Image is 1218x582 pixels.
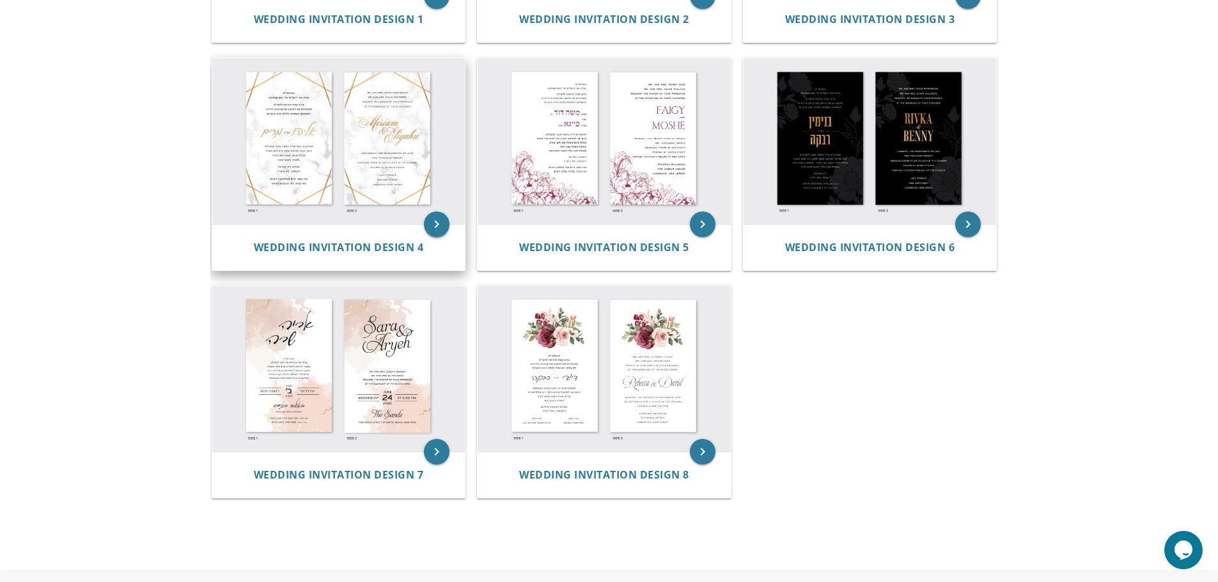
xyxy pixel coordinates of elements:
[744,58,997,224] img: Wedding Invitation Design 6
[254,468,424,482] span: Wedding Invitation Design 7
[478,58,731,224] img: Wedding Invitation Design 5
[254,12,424,26] span: Wedding Invitation Design 1
[519,241,689,254] a: Wedding Invitation Design 5
[785,240,955,254] span: Wedding Invitation Design 6
[519,469,689,481] a: Wedding Invitation Design 8
[519,12,689,26] span: Wedding Invitation Design 2
[424,439,449,464] a: keyboard_arrow_right
[254,241,424,254] a: Wedding Invitation Design 4
[785,241,955,254] a: Wedding Invitation Design 6
[785,13,955,26] a: Wedding Invitation Design 3
[212,58,465,224] img: Wedding Invitation Design 4
[519,468,689,482] span: Wedding Invitation Design 8
[1164,531,1205,569] iframe: chat widget
[519,13,689,26] a: Wedding Invitation Design 2
[690,211,715,237] a: keyboard_arrow_right
[690,439,715,464] a: keyboard_arrow_right
[212,286,465,452] img: Wedding Invitation Design 7
[955,211,981,237] a: keyboard_arrow_right
[254,240,424,254] span: Wedding Invitation Design 4
[519,240,689,254] span: Wedding Invitation Design 5
[254,469,424,481] a: Wedding Invitation Design 7
[478,286,731,452] img: Wedding Invitation Design 8
[254,13,424,26] a: Wedding Invitation Design 1
[424,211,449,237] a: keyboard_arrow_right
[785,12,955,26] span: Wedding Invitation Design 3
